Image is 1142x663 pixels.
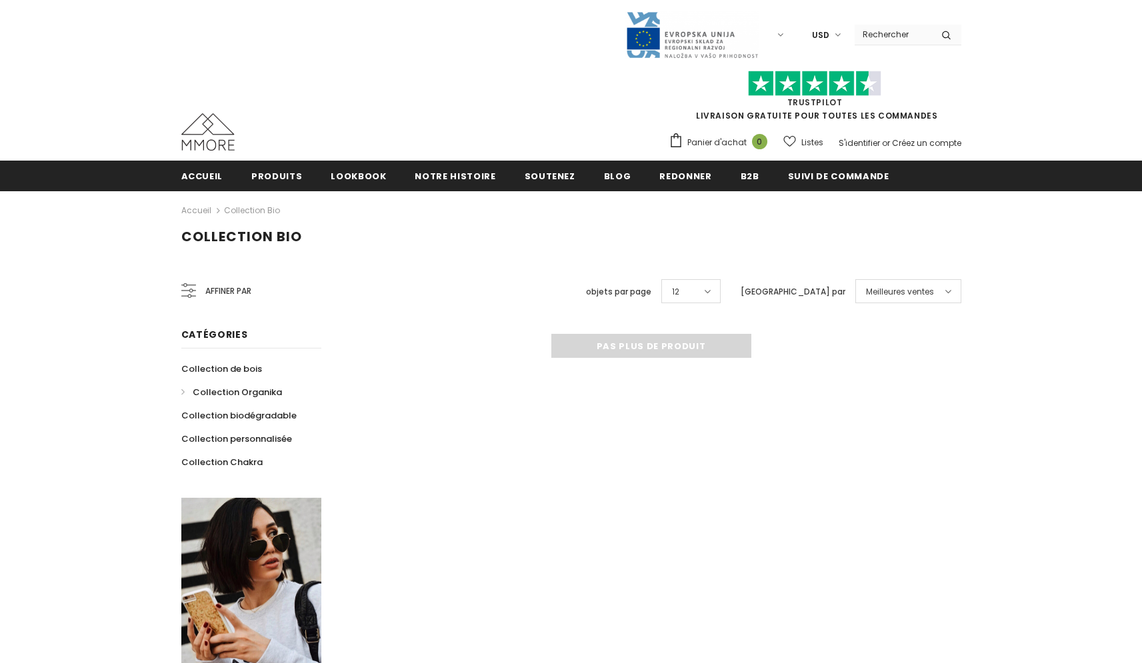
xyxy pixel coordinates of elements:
span: 12 [672,285,679,299]
span: Suivi de commande [788,170,889,183]
img: Cas MMORE [181,113,235,151]
img: Javni Razpis [625,11,759,59]
a: Redonner [659,161,711,191]
a: Produits [251,161,302,191]
span: Produits [251,170,302,183]
a: Collection Bio [224,205,280,216]
span: 0 [752,134,767,149]
a: Accueil [181,203,211,219]
a: Collection de bois [181,357,262,380]
a: Collection Organika [181,380,282,404]
span: Collection Chakra [181,456,263,468]
span: Notre histoire [415,170,495,183]
a: S'identifier [839,137,880,149]
label: [GEOGRAPHIC_DATA] par [741,285,845,299]
span: Meilleures ventes [866,285,934,299]
span: Collection Organika [193,386,282,398]
label: objets par page [586,285,651,299]
span: B2B [741,170,759,183]
a: Blog [604,161,631,191]
span: Blog [604,170,631,183]
a: Suivi de commande [788,161,889,191]
span: Listes [801,136,823,149]
span: Collection biodégradable [181,409,297,422]
a: B2B [741,161,759,191]
span: or [882,137,890,149]
span: USD [812,29,829,42]
a: Javni Razpis [625,29,759,40]
span: Collection Bio [181,227,302,246]
a: Listes [783,131,823,154]
a: Lookbook [331,161,386,191]
span: Panier d'achat [687,136,747,149]
span: Affiner par [205,284,251,299]
input: Search Site [855,25,931,44]
span: Catégories [181,328,248,341]
a: Créez un compte [892,137,961,149]
img: Faites confiance aux étoiles pilotes [748,71,881,97]
a: Collection Chakra [181,450,263,474]
span: Lookbook [331,170,386,183]
a: Collection personnalisée [181,427,292,450]
span: LIVRAISON GRATUITE POUR TOUTES LES COMMANDES [669,77,961,121]
span: soutenez [525,170,575,183]
span: Collection personnalisée [181,432,292,445]
span: Accueil [181,170,223,183]
a: soutenez [525,161,575,191]
span: Redonner [659,170,711,183]
a: Notre histoire [415,161,495,191]
span: Collection de bois [181,362,262,375]
a: Panier d'achat 0 [669,133,774,153]
a: TrustPilot [787,97,843,108]
a: Accueil [181,161,223,191]
a: Collection biodégradable [181,404,297,427]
